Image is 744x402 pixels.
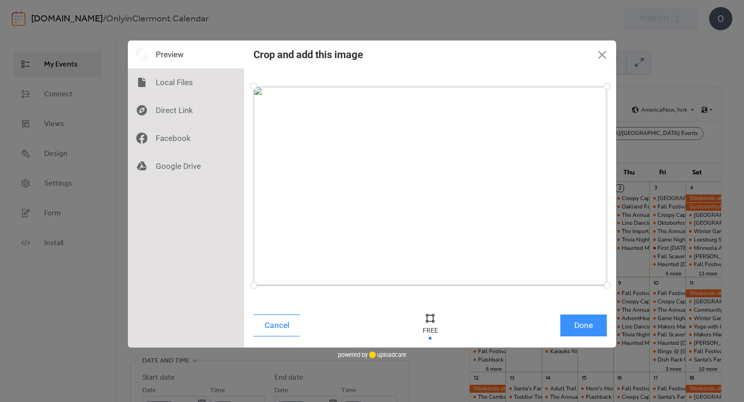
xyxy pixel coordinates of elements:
button: Cancel [253,315,300,336]
div: powered by [338,348,406,362]
button: Done [560,315,607,336]
div: Facebook [128,124,244,152]
div: Google Drive [128,152,244,180]
div: Direct Link [128,96,244,124]
div: Crop and add this image [253,49,363,60]
button: Close [588,40,616,68]
a: uploadcare [368,351,406,358]
div: Local Files [128,68,244,96]
div: Preview [128,40,244,68]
